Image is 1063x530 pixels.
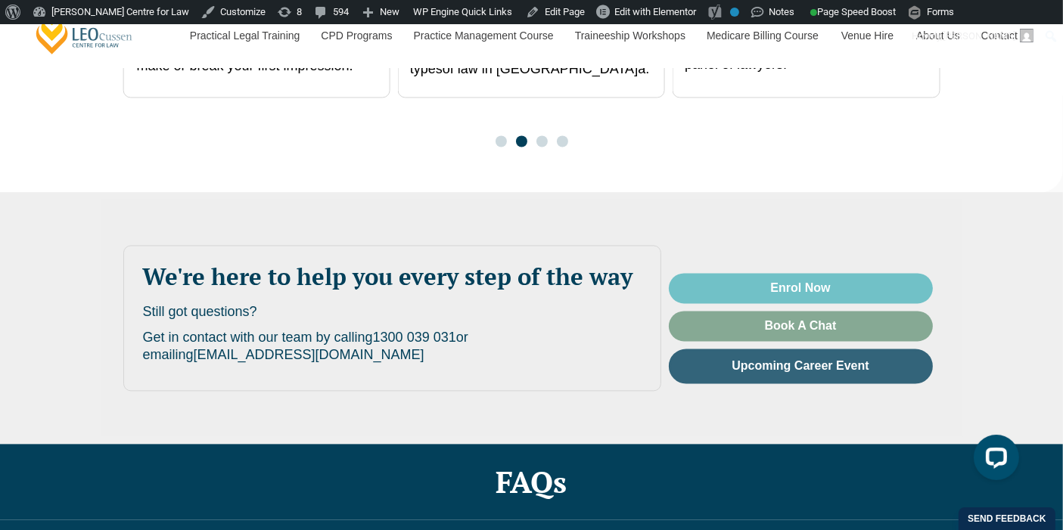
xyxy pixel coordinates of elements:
[770,282,830,294] span: Enrol Now
[564,3,695,68] a: Traineeship Workshops
[34,12,135,55] a: [PERSON_NAME] Centre for Law
[536,135,548,147] span: Go to slide 3
[101,466,963,497] h2: FAQs
[373,330,456,345] a: 1300 039 031
[695,3,830,68] a: Medicare Billing Course
[557,135,568,147] span: Go to slide 4
[905,3,970,68] a: About Us
[669,311,933,341] a: Book A Chat
[614,6,696,17] span: Edit with Elementor
[309,3,402,68] a: CPD Programs
[830,3,905,68] a: Venue Hire
[732,360,869,372] span: Upcoming Career Event
[669,349,933,383] a: Upcoming Career Event
[765,320,837,332] span: Book A Chat
[143,303,642,321] p: Still got questions?
[496,135,507,147] span: Go to slide 1
[403,3,564,68] a: Practice Management Course
[669,273,933,303] a: Enrol Now
[638,61,649,76] span: a.
[962,429,1025,492] iframe: LiveChat chat widget
[143,329,642,364] p: Get in contact with our team by calling or emailing
[194,347,424,362] a: [EMAIL_ADDRESS][DOMAIN_NAME]
[516,135,527,147] span: Go to slide 2
[179,3,310,68] a: Practical Legal Training
[443,61,638,76] span: of law in [GEOGRAPHIC_DATA]
[943,30,1015,42] span: [PERSON_NAME]
[143,265,642,288] h2: We're here to help you every step of the way
[730,8,739,17] div: No index
[906,24,1040,48] a: Howdy,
